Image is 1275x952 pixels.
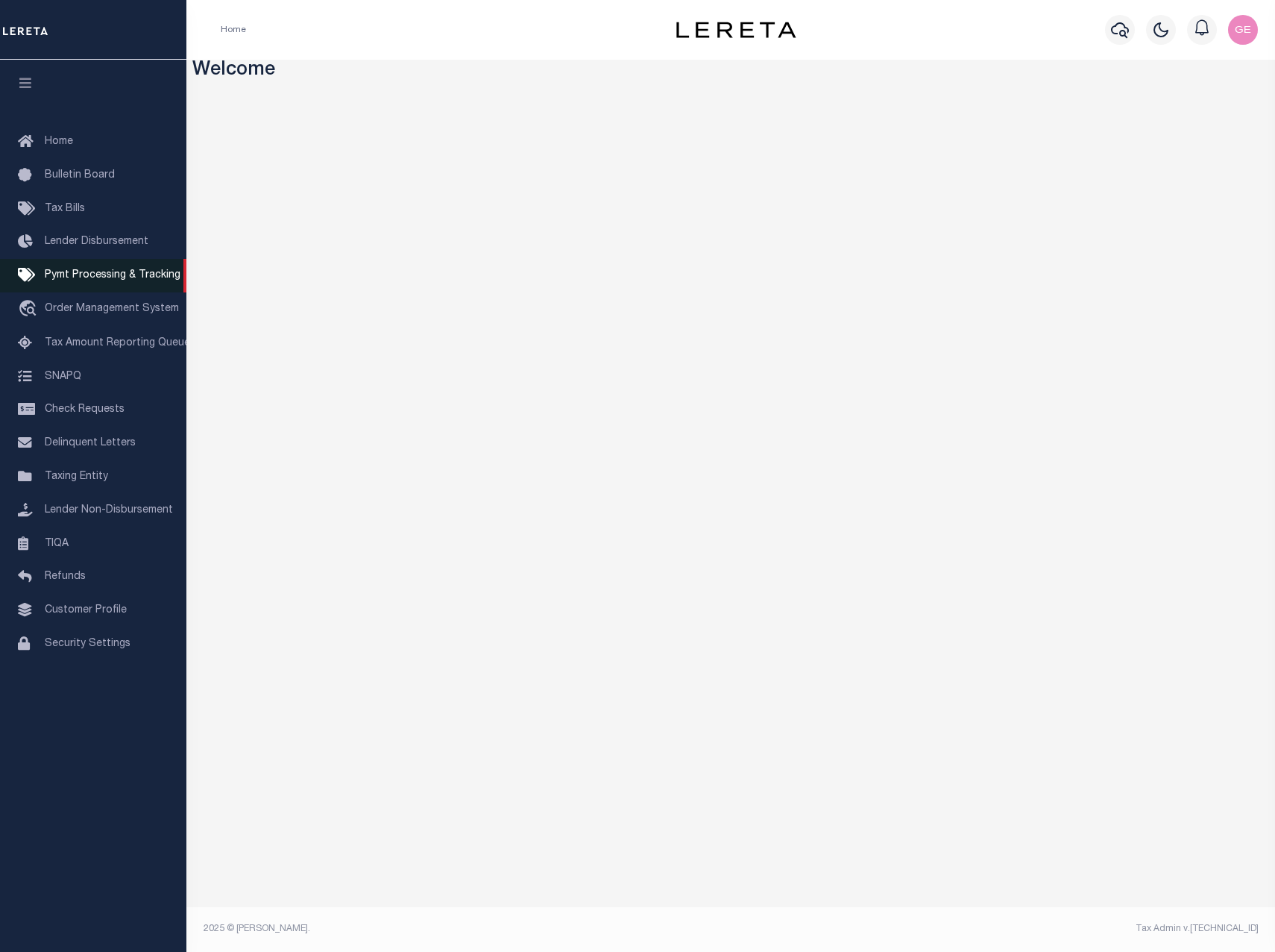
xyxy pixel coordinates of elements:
[45,270,180,281] span: Pymt Processing & Tracking
[1228,15,1258,45] img: svg+xml;base64,PHN2ZyB4bWxucz0iaHR0cDovL3d3dy53My5vcmcvMjAwMC9zdmciIHBvaW50ZXItZXZlbnRzPSJub25lIi...
[45,472,108,482] span: Taxing Entity
[45,137,73,147] span: Home
[45,204,85,214] span: Tax Bills
[221,23,246,37] li: Home
[45,505,173,516] span: Lender Non-Disbursement
[45,237,148,247] span: Lender Disbursement
[18,300,42,319] i: travel_explore
[45,304,179,314] span: Order Management System
[45,571,86,582] span: Refunds
[45,438,136,448] span: Delinquent Letters
[192,60,1270,83] h3: Welcome
[45,338,190,348] span: Tax Amount Reporting Queue
[45,605,127,616] span: Customer Profile
[45,371,81,381] span: SNAPQ
[45,404,125,415] span: Check Requests
[45,639,130,649] span: Security Settings
[192,922,731,936] div: 2025 © [PERSON_NAME].
[45,538,69,548] span: TIQA
[742,922,1259,936] div: Tax Admin v.[TECHNICAL_ID]
[45,170,115,181] span: Bulletin Board
[676,22,796,38] img: logo-dark.svg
